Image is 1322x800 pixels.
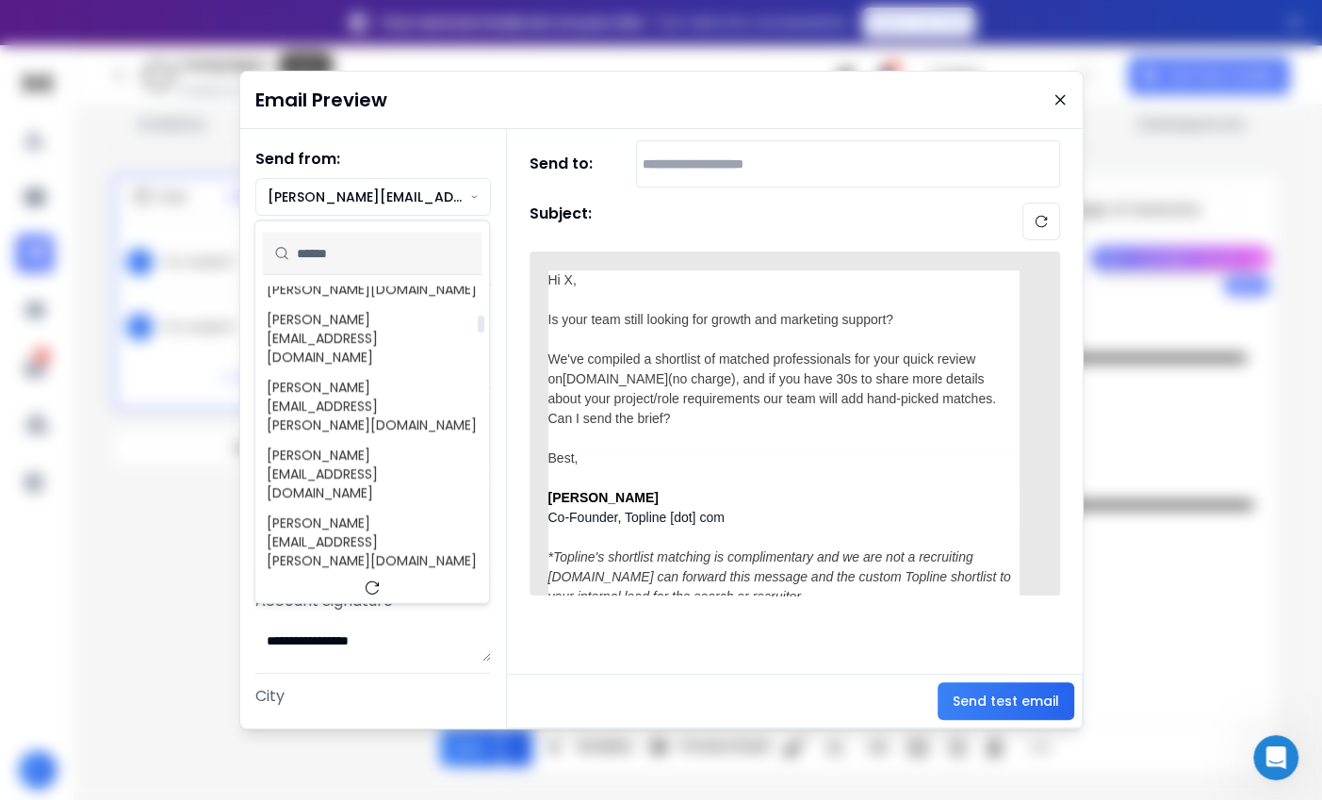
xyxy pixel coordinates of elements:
div: Hi [PERSON_NAME],In ReachInbox, the best way to add UTM tracking links to your campaigns is to ma... [15,295,309,631]
div: Co-Founder, Topline [dot] com [548,508,1020,528]
h1: Box [91,18,119,32]
p: City [255,685,491,708]
button: Upload attachment [90,617,105,632]
div: Is your team still looking for growth and marketing support? [548,310,1020,330]
button: Gif picker [59,617,74,632]
button: Send test email [938,682,1074,720]
textarea: Message… [16,578,361,610]
div: In ReachInbox, the best way to add UTM tracking links to your campaigns is to manually append UTM... [30,325,294,491]
h1: Send from: [255,148,491,171]
div: [PERSON_NAME][EMAIL_ADDRESS][DOMAIN_NAME] [267,310,478,367]
h1: Subject: [530,203,592,240]
button: Home [295,8,331,43]
div: [PERSON_NAME][EMAIL_ADDRESS][PERSON_NAME][DOMAIN_NAME] [267,378,478,434]
div: Hi X, [548,270,1020,290]
div: The team will be back 🕒 [30,188,294,225]
div: We've compiled a shortlist of matched professionals for your quick review on (no charge), and if ... [548,350,1020,429]
b: [DATE] [46,207,96,222]
b: [PERSON_NAME] [548,490,659,505]
button: Send a message… [323,610,353,640]
div: You’ll get replies here and in your email: ✉️ [30,105,294,178]
div: Raj says… [15,295,362,673]
div: Best, [548,449,1020,468]
h1: Email Preview [255,87,387,113]
div: [PERSON_NAME][EMAIL_ADDRESS][PERSON_NAME][DOMAIN_NAME] [267,242,478,299]
button: Emoji picker [29,617,44,632]
div: Raj says… [15,252,362,295]
em: *Topline's shortlist matching is complimentary and we are not a recruiting [DOMAIN_NAME] can forw... [548,549,1011,604]
a: [DOMAIN_NAME] [563,371,668,386]
div: Close [331,8,365,41]
div: You’ll get replies here and in your email:✉️[PERSON_NAME][EMAIL_ADDRESS][DOMAIN_NAME]The team wil... [15,93,309,237]
div: [PERSON_NAME][EMAIL_ADDRESS][PERSON_NAME][DOMAIN_NAME] [267,514,478,570]
div: joined the conversation [81,255,321,272]
b: [PERSON_NAME][EMAIL_ADDRESS][DOMAIN_NAME] [30,143,287,177]
div: Box says… [15,93,362,252]
b: [PERSON_NAME] [81,257,187,270]
p: [PERSON_NAME][EMAIL_ADDRESS][PERSON_NAME][DOMAIN_NAME] [268,188,471,206]
button: go back [12,8,48,43]
div: Hi [PERSON_NAME], [30,306,294,325]
img: Profile image for Raj [57,254,75,273]
div: [PERSON_NAME][EMAIL_ADDRESS][DOMAIN_NAME] [267,446,478,502]
div: You can create UTM links using external URL builder tools (like Google’s Campaign URL Builder) be... [30,491,294,620]
iframe: Intercom live chat [1253,735,1298,780]
h1: Send to: [530,153,605,175]
img: Profile image for Box [54,10,84,41]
